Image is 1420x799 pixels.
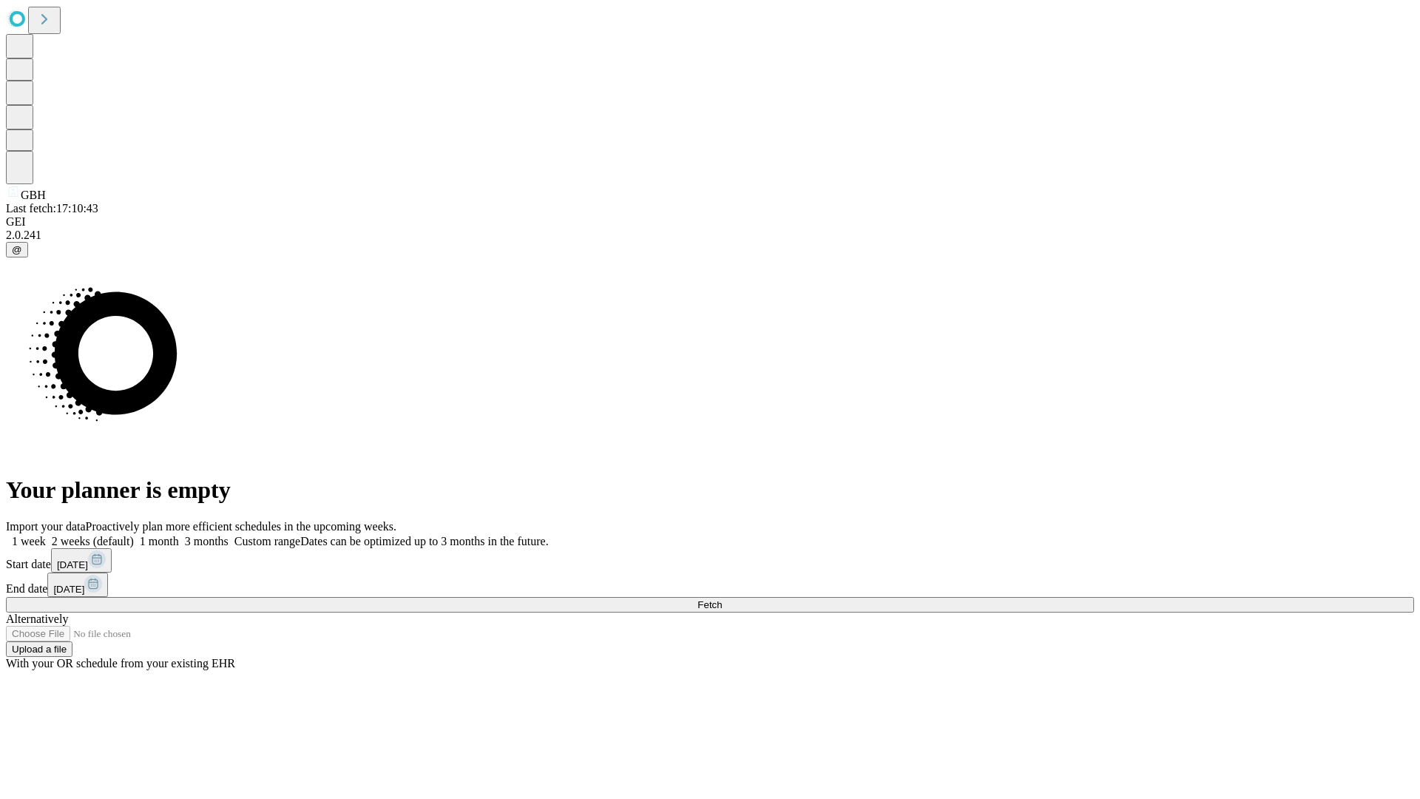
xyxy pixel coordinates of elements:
[6,641,72,657] button: Upload a file
[57,559,88,570] span: [DATE]
[51,548,112,573] button: [DATE]
[52,535,134,547] span: 2 weeks (default)
[86,520,396,533] span: Proactively plan more efficient schedules in the upcoming weeks.
[12,535,46,547] span: 1 week
[234,535,300,547] span: Custom range
[53,584,84,595] span: [DATE]
[140,535,179,547] span: 1 month
[6,215,1414,229] div: GEI
[6,613,68,625] span: Alternatively
[47,573,108,597] button: [DATE]
[6,202,98,215] span: Last fetch: 17:10:43
[300,535,548,547] span: Dates can be optimized up to 3 months in the future.
[6,657,235,670] span: With your OR schedule from your existing EHR
[6,242,28,257] button: @
[185,535,229,547] span: 3 months
[6,597,1414,613] button: Fetch
[6,476,1414,504] h1: Your planner is empty
[12,244,22,255] span: @
[6,520,86,533] span: Import your data
[6,573,1414,597] div: End date
[21,189,46,201] span: GBH
[697,599,722,610] span: Fetch
[6,229,1414,242] div: 2.0.241
[6,548,1414,573] div: Start date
